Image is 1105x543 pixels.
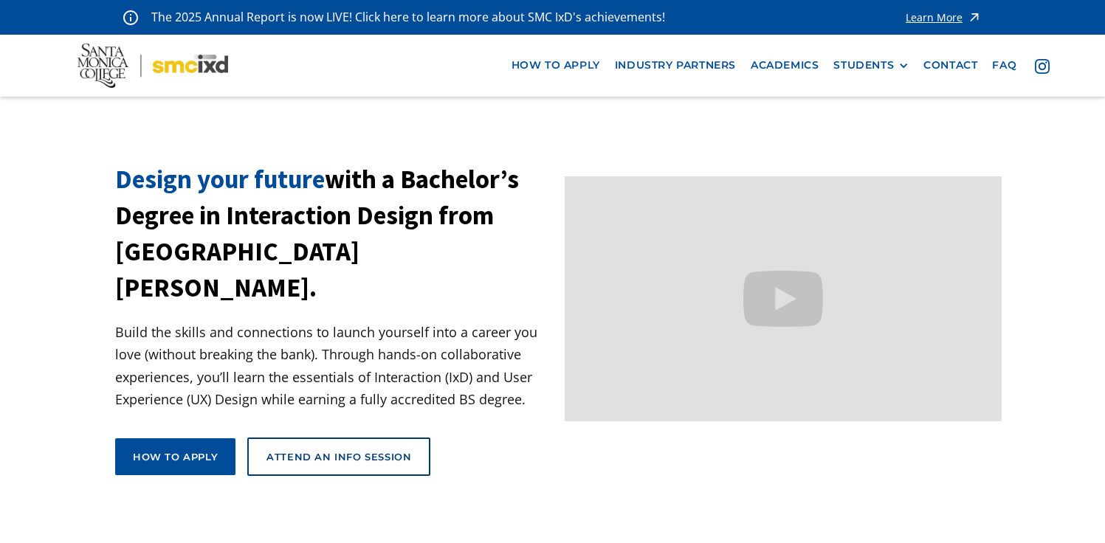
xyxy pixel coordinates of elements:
[78,44,228,88] img: Santa Monica College - SMC IxD logo
[833,59,894,72] div: STUDENTS
[115,321,553,411] p: Build the skills and connections to launch yourself into a career you love (without breaking the ...
[115,163,325,196] span: Design your future
[607,52,743,79] a: industry partners
[985,52,1024,79] a: faq
[906,13,963,23] div: Learn More
[833,59,909,72] div: STUDENTS
[967,7,982,27] img: icon - arrow - alert
[565,176,1002,422] iframe: Design your future with a Bachelor's Degree in Interaction Design from Santa Monica College
[115,162,553,306] h1: with a Bachelor’s Degree in Interaction Design from [GEOGRAPHIC_DATA][PERSON_NAME].
[743,52,826,79] a: Academics
[133,450,218,463] div: How to apply
[916,52,985,79] a: contact
[504,52,607,79] a: how to apply
[1035,59,1050,74] img: icon - instagram
[151,7,667,27] p: The 2025 Annual Report is now LIVE! Click here to learn more about SMC IxD's achievements!
[123,10,138,25] img: icon - information - alert
[266,450,411,463] div: Attend an Info Session
[906,7,982,27] a: Learn More
[115,438,235,475] a: How to apply
[247,437,430,476] a: Attend an Info Session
